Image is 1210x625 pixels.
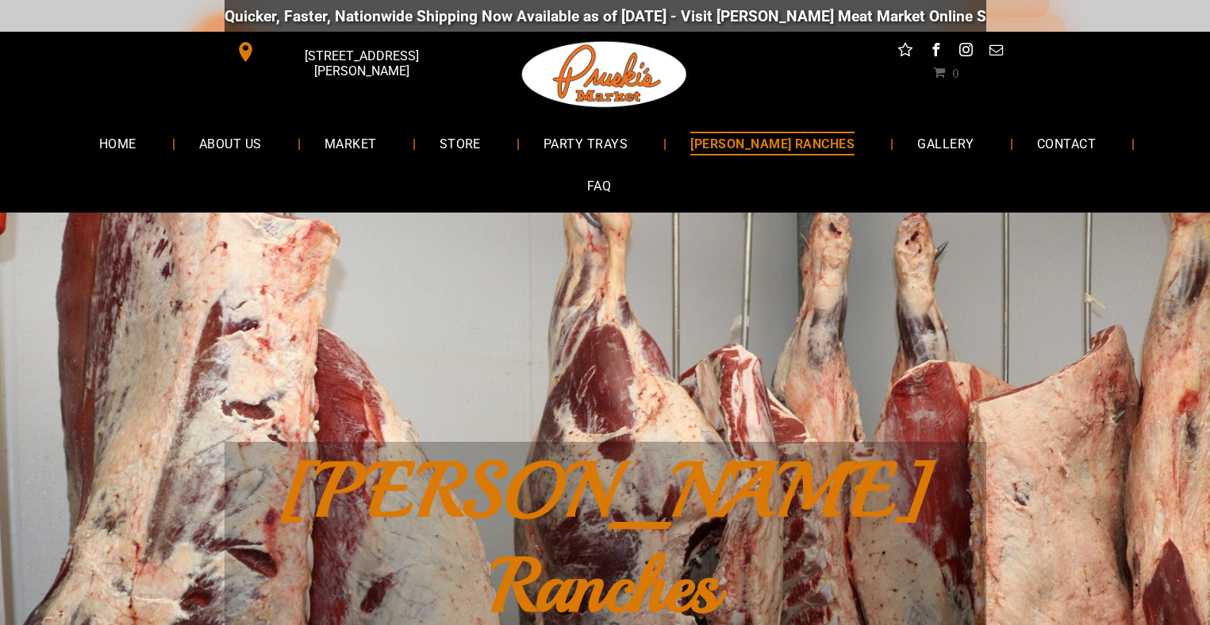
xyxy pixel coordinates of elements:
[225,40,467,64] a: [STREET_ADDRESS][PERSON_NAME]
[175,122,286,164] a: ABOUT US
[75,122,160,164] a: HOME
[925,40,946,64] a: facebook
[955,40,976,64] a: instagram
[985,40,1006,64] a: email
[519,32,690,117] img: Pruski-s+Market+HQ+Logo2-1920w.png
[563,165,635,207] a: FAQ
[666,122,878,164] a: [PERSON_NAME] RANCHES
[952,66,958,79] span: 0
[301,122,401,164] a: MARKET
[259,40,463,86] span: [STREET_ADDRESS][PERSON_NAME]
[893,122,997,164] a: GALLERY
[895,40,916,64] a: Social network
[416,122,505,164] a: STORE
[520,122,651,164] a: PARTY TRAYS
[1013,122,1120,164] a: CONTACT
